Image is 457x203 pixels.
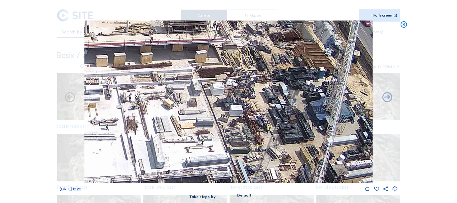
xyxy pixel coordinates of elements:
i: Back [381,92,393,104]
div: Fullscreen [373,13,392,18]
div: Default [221,192,268,198]
i: Forward [64,92,76,104]
img: Image [84,21,373,183]
div: Take steps by: [189,195,217,199]
span: [DATE] 10:20 [60,187,81,191]
div: Default [237,192,251,199]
